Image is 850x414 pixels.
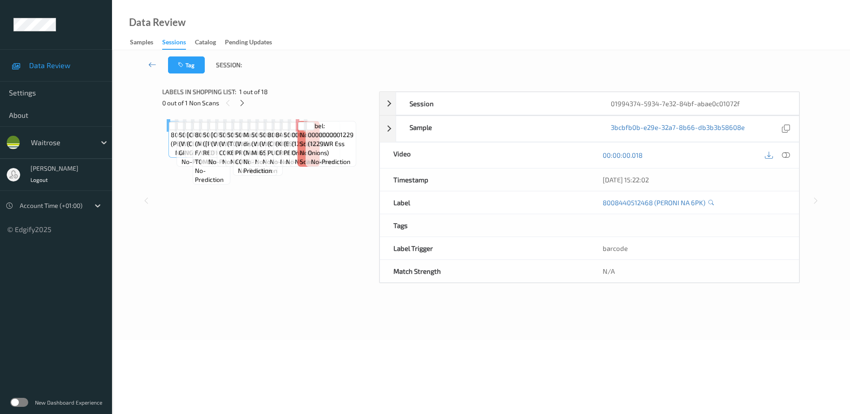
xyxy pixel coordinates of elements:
[292,121,337,157] span: Label: 0000000001229 (1229WR Ess Onions)
[603,151,643,160] a: 00:00:00.018
[380,116,799,142] div: Sample3bcbfb0b-e29e-32a7-8b66-db3b3b58608e
[230,157,270,166] span: no-prediction
[255,157,294,166] span: no-prediction
[216,60,242,69] span: Session:
[603,175,785,184] div: [DATE] 15:22:02
[181,157,221,166] span: no-prediction
[300,121,317,148] span: Label: Non-Scan
[380,260,590,282] div: Match Strength
[380,191,590,214] div: Label
[380,168,590,191] div: Timestamp
[295,157,334,166] span: no-prediction
[179,121,224,157] span: Label: 5000169076057 (WR STEM GINGER SYRUP)
[203,121,253,157] span: Label: 5000169025345 ([PERSON_NAME] RED KIDNEY)
[308,121,354,157] span: Label: 0000000001229 (1229WR Ess Onions)
[195,38,216,49] div: Catalog
[603,198,705,207] a: 8008440512468 (PERONI NA 6PK)
[130,38,153,49] div: Samples
[597,92,799,115] div: 01994374-5934-7e32-84bf-abae0c01072f
[222,157,262,166] span: no-prediction
[235,121,280,166] span: Label: 5000169381267 (WR PROSCIUTTO COTTO)
[162,36,195,50] a: Sessions
[589,260,799,282] div: N/A
[227,121,273,157] span: Label: 5056138201463 (TCOLL NATURL KEF YOG)
[175,148,215,157] span: no-prediction
[171,121,219,148] span: Label: 8008440512468 (PERONI NA 6PK)
[259,121,305,157] span: Label: 5000169024607 (WR MM PIES 6S)
[380,92,799,115] div: Session01994374-5934-7e32-84bf-abae0c01072f
[162,38,186,50] div: Sessions
[396,116,598,142] div: Sample
[380,142,590,168] div: Video
[284,121,327,157] span: Label: 5000169171363 (ESS MIXED PEPPERS)
[195,121,228,166] span: Label: 80042556 (MUTTI F/CHOPPED TOMS)
[243,157,275,175] span: no-prediction
[219,121,265,157] span: Label: 5000169625590 (WR CI CORIANDER)
[208,157,248,166] span: no-prediction
[268,121,311,157] span: Label: 8000320110191 (CIRIO TOMATO PUREE)
[311,157,350,166] span: no-prediction
[162,97,373,108] div: 0 out of 1 Non Scans
[251,121,298,157] span: Label: 5000169646229 (WR NB BEEF MINCE 5%)
[130,36,162,49] a: Samples
[162,87,236,96] span: Labels in shopping list:
[187,121,259,148] span: Label: [CREDIT_CARD_NUMBER] (CI CRYSTLSD ST GNGR)
[225,36,281,49] a: Pending Updates
[168,56,205,73] button: Tag
[380,214,590,237] div: Tags
[263,157,302,166] span: no-prediction
[211,121,283,148] span: Label: [CREDIT_CARD_NUMBER] (WR CI GROUND CUMIN)
[611,123,745,135] a: 3bcbfb0b-e29e-32a7-8b66-db3b3b58608e
[300,148,317,166] span: non-scan
[280,157,319,166] span: no-prediction
[225,38,272,49] div: Pending Updates
[239,87,268,96] span: 1 out of 18
[195,166,228,184] span: no-prediction
[238,166,277,175] span: no-prediction
[380,237,590,259] div: Label Trigger
[589,237,799,259] div: barcode
[195,36,225,49] a: Catalog
[243,121,275,157] span: Label: Main - discounted (Main)
[396,92,598,115] div: Session
[286,157,325,166] span: no-prediction
[270,157,309,166] span: no-prediction
[276,121,324,157] span: Label: 8445291524668 (KITKAT COOKIES CREAM)
[129,18,186,27] div: Data Review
